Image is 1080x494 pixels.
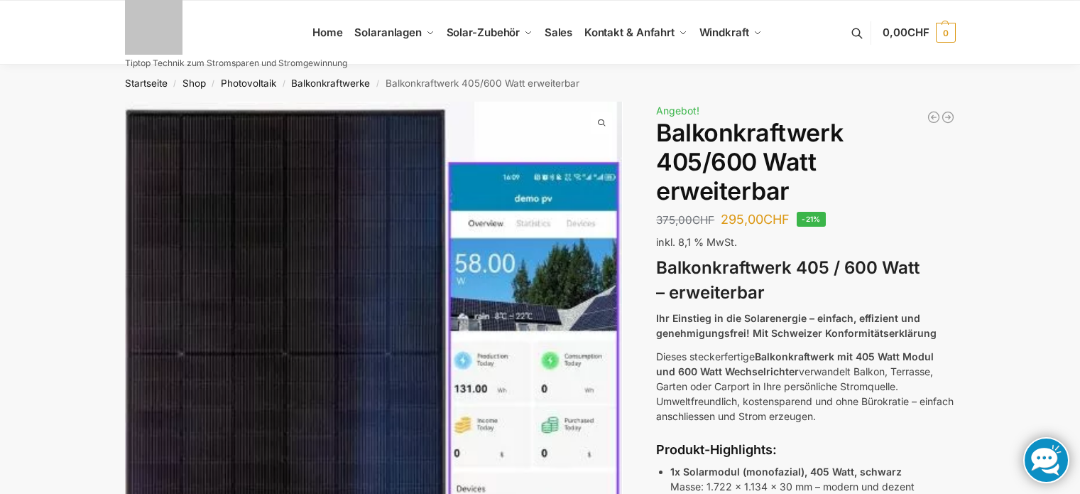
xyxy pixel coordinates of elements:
[370,78,385,90] span: /
[693,1,768,65] a: Windkraft
[168,78,182,90] span: /
[578,1,693,65] a: Kontakt & Anfahrt
[349,1,440,65] a: Solaranlagen
[656,236,737,248] span: inkl. 8,1 % MwSt.
[354,26,422,39] span: Solaranlagen
[656,213,714,227] bdi: 375,00
[883,26,929,39] span: 0,00
[545,26,573,39] span: Sales
[447,26,520,39] span: Solar-Zubehör
[656,442,777,457] strong: Produkt-Highlights:
[656,312,937,339] strong: Ihr Einstieg in die Solarenergie – einfach, effizient und genehmigungsfrei! Mit Schweizer Konform...
[656,104,699,117] span: Angebot!
[99,65,981,102] nav: Breadcrumb
[721,212,790,227] bdi: 295,00
[182,77,206,89] a: Shop
[125,77,168,89] a: Startseite
[584,26,675,39] span: Kontakt & Anfahrt
[670,464,955,494] p: Masse: 1.722 x 1.134 x 30 mm – modern und dezent
[941,110,955,124] a: 890/600 Watt Solarkraftwerk + 2,7 KW Batteriespeicher Genehmigungsfrei
[692,213,714,227] span: CHF
[656,349,955,424] p: Dieses steckerfertige verwandelt Balkon, Terrasse, Garten oder Carport in Ihre persönliche Stromq...
[125,59,347,68] p: Tiptop Technik zum Stromsparen und Stromgewinnung
[797,212,826,227] span: -21%
[656,257,920,303] strong: Balkonkraftwerk 405 / 600 Watt – erweiterbar
[927,110,941,124] a: Balkonkraftwerk 600/810 Watt Fullblack
[206,78,221,90] span: /
[936,23,956,43] span: 0
[656,350,934,377] strong: Balkonkraftwerk mit 405 Watt Modul und 600 Watt Wechselrichter
[538,1,578,65] a: Sales
[291,77,370,89] a: Balkonkraftwerke
[699,26,749,39] span: Windkraft
[440,1,538,65] a: Solar-Zubehör
[907,26,929,39] span: CHF
[883,11,955,54] a: 0,00CHF 0
[221,77,276,89] a: Photovoltaik
[656,119,955,205] h1: Balkonkraftwerk 405/600 Watt erweiterbar
[670,466,902,478] strong: 1x Solarmodul (monofazial), 405 Watt, schwarz
[276,78,291,90] span: /
[763,212,790,227] span: CHF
